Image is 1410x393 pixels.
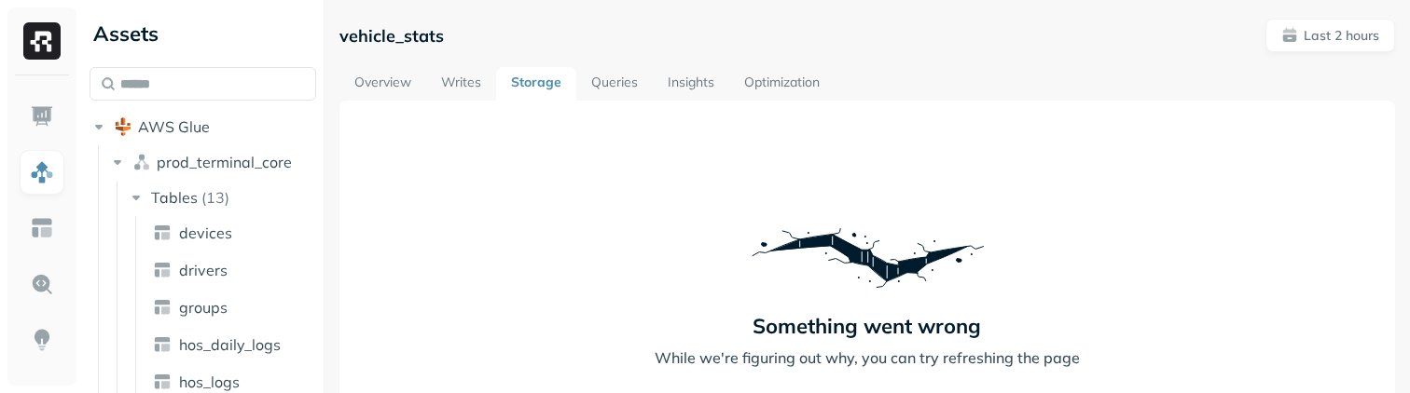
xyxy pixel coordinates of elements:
[30,160,54,184] img: Assets
[23,22,61,60] img: Ryft
[90,19,316,48] div: Assets
[153,298,172,317] img: table
[145,330,319,359] a: hos_daily_logs
[179,224,232,242] span: devices
[153,335,172,354] img: table
[138,117,210,136] span: AWS Glue
[157,153,292,171] span: prod_terminal_core
[729,67,835,101] a: Optimization
[145,218,319,248] a: devices
[339,67,426,101] a: Overview
[655,346,1080,369] p: While we're figuring out why, you can try refreshing the page
[746,210,988,304] img: Error
[753,313,981,339] p: Something went wrong
[496,67,576,101] a: Storage
[151,188,198,207] span: Tables
[179,335,281,354] span: hos_daily_logs
[576,67,653,101] a: Queries
[153,373,172,391] img: table
[90,112,316,142] button: AWS Glue
[179,261,228,279] span: drivers
[145,255,319,285] a: drivers
[30,328,54,352] img: Insights
[1265,19,1395,52] button: Last 2 hours
[179,373,240,391] span: hos_logs
[201,188,229,207] p: ( 13 )
[153,261,172,279] img: table
[426,67,496,101] a: Writes
[127,183,318,212] button: Tables(13)
[30,104,54,129] img: Dashboard
[30,216,54,240] img: Asset Explorer
[132,153,151,171] img: namespace
[653,67,729,101] a: Insights
[339,25,444,47] p: vehicle_stats
[108,147,317,177] button: prod_terminal_core
[114,117,132,136] img: root
[30,272,54,296] img: Query Explorer
[145,292,319,322] a: groups
[153,224,172,242] img: table
[179,298,228,317] span: groups
[1304,27,1379,45] p: Last 2 hours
